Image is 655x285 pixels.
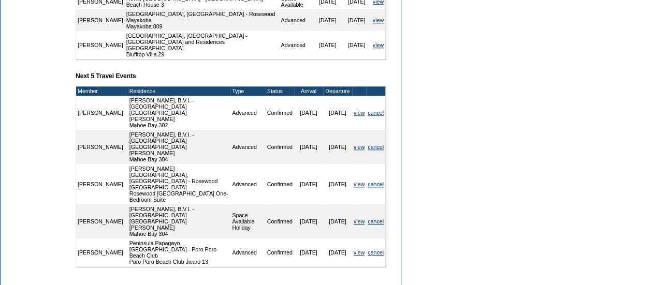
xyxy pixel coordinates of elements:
[266,164,294,204] td: Confirmed
[76,130,125,164] td: [PERSON_NAME]
[230,164,265,204] td: Advanced
[76,86,125,96] td: Member
[368,249,384,256] a: cancel
[323,130,352,164] td: [DATE]
[373,17,384,23] a: view
[230,86,265,96] td: Type
[266,238,294,266] td: Confirmed
[76,238,125,266] td: [PERSON_NAME]
[230,204,265,238] td: Space Available Holiday
[76,9,125,31] td: [PERSON_NAME]
[323,238,352,266] td: [DATE]
[125,31,280,59] td: [GEOGRAPHIC_DATA], [GEOGRAPHIC_DATA] - [GEOGRAPHIC_DATA] and Residences [GEOGRAPHIC_DATA] Bluffto...
[230,238,265,266] td: Advanced
[294,204,323,238] td: [DATE]
[128,86,231,96] td: Residence
[76,204,125,238] td: [PERSON_NAME]
[368,110,384,116] a: cancel
[128,96,231,130] td: [PERSON_NAME], B.V.I. - [GEOGRAPHIC_DATA] [GEOGRAPHIC_DATA][PERSON_NAME] Mahoe Bay 302
[128,164,231,204] td: [PERSON_NAME][GEOGRAPHIC_DATA], [GEOGRAPHIC_DATA] - Rosewood [GEOGRAPHIC_DATA] Rosewood [GEOGRAPH...
[76,96,125,130] td: [PERSON_NAME]
[76,72,136,80] b: Next 5 Travel Events
[230,130,265,164] td: Advanced
[128,204,231,238] td: [PERSON_NAME], B.V.I. - [GEOGRAPHIC_DATA] [GEOGRAPHIC_DATA][PERSON_NAME] Mahoe Bay 304
[294,96,323,130] td: [DATE]
[279,9,313,31] td: Advanced
[354,144,365,150] a: view
[279,31,313,59] td: Advanced
[266,86,294,96] td: Status
[354,218,365,224] a: view
[354,249,365,256] a: view
[368,218,384,224] a: cancel
[323,86,352,96] td: Departure
[128,238,231,266] td: Peninsula Papagayo, [GEOGRAPHIC_DATA] - Poro Poro Beach Club Poro Poro Beach Club Jicaro 13
[373,42,384,48] a: view
[368,144,384,150] a: cancel
[266,96,294,130] td: Confirmed
[342,9,371,31] td: [DATE]
[354,110,365,116] a: view
[323,96,352,130] td: [DATE]
[76,164,125,204] td: [PERSON_NAME]
[342,31,371,59] td: [DATE]
[294,86,323,96] td: Arrival
[125,9,280,31] td: [GEOGRAPHIC_DATA], [GEOGRAPHIC_DATA] - Rosewood Mayakoba Mayakoba 809
[230,96,265,130] td: Advanced
[313,9,342,31] td: [DATE]
[266,130,294,164] td: Confirmed
[266,204,294,238] td: Confirmed
[294,130,323,164] td: [DATE]
[323,204,352,238] td: [DATE]
[313,31,342,59] td: [DATE]
[368,181,384,187] a: cancel
[294,238,323,266] td: [DATE]
[294,164,323,204] td: [DATE]
[76,31,125,59] td: [PERSON_NAME]
[323,164,352,204] td: [DATE]
[354,181,365,187] a: view
[128,130,231,164] td: [PERSON_NAME], B.V.I. - [GEOGRAPHIC_DATA] [GEOGRAPHIC_DATA][PERSON_NAME] Mahoe Bay 304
